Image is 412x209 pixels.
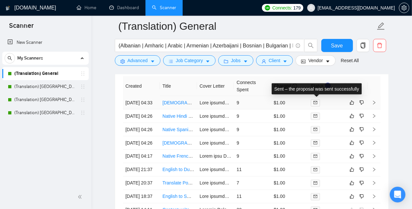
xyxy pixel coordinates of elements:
a: Native Spanish Speaker Needed – Video Review & Feedback Task [162,127,298,132]
button: like [348,139,356,147]
th: Title [160,76,197,96]
span: holder [80,97,85,102]
button: delete [373,39,386,52]
span: holder [80,71,85,76]
td: Native Spanish Speaker Needed – Video Review & Feedback Task [160,123,197,136]
a: (Translation) [GEOGRAPHIC_DATA] [14,80,76,93]
a: homeHome [77,5,96,10]
span: caret-down [243,59,248,64]
span: dislike [359,194,364,199]
span: like [350,100,354,105]
td: [DATE] 18:37 [123,190,160,203]
td: English to Dutch Website Content Translator [160,163,197,177]
span: right [372,127,376,132]
span: mail [313,168,317,172]
td: Native French Speaker Needed – Video Review & Feedback Task [160,150,197,163]
span: right [372,100,376,105]
td: $1.00 [271,150,308,163]
div: Open Intercom Messenger [390,187,405,202]
span: mail [313,101,317,105]
span: delete [374,43,386,48]
span: like [350,194,354,199]
span: setting [399,5,409,10]
td: [DATE] 04:26 [123,110,160,123]
span: mail [313,114,317,118]
button: dislike [358,152,366,160]
span: search [5,56,15,61]
th: Created [123,76,160,96]
span: Job Category [176,57,203,64]
a: English to Dutch Website Content Translator [162,167,252,172]
td: [DATE] 04:17 [123,150,160,163]
span: dislike [359,113,364,119]
span: Save [331,42,343,50]
span: My Scanners [17,52,43,65]
a: [DEMOGRAPHIC_DATA] Speaker Needed – Video Review & Feedback Task [162,140,318,146]
span: user [262,59,266,64]
button: dislike [358,139,366,147]
input: Scanner name... [118,18,375,34]
td: $1.00 [271,110,308,123]
th: Status [308,76,345,96]
span: right [372,114,376,118]
a: (Translation) [GEOGRAPHIC_DATA] [14,93,76,106]
span: right [372,167,376,172]
span: dislike [359,127,364,132]
td: [DATE] 04:26 [123,136,160,150]
span: holder [80,110,85,115]
a: dashboardDashboard [109,5,139,10]
span: like [350,127,354,132]
span: like [350,140,354,146]
button: like [348,99,356,107]
td: [DATE] 21:37 [123,163,160,177]
td: 9 [234,123,271,136]
span: edit [377,22,385,30]
td: 9 [234,96,271,110]
button: dislike [358,112,366,120]
button: folderJobscaret-down [218,55,253,66]
input: Search Freelance Jobs... [119,42,293,50]
span: idcard [301,59,306,64]
button: idcardVendorcaret-down [296,55,335,66]
a: Native French Speaker Needed – Video Review & Feedback Task [162,154,296,159]
span: right [372,194,376,199]
span: setting [120,59,125,64]
span: Client [269,57,281,64]
a: New Scanner [8,36,84,49]
button: like [348,193,356,200]
li: My Scanners [2,52,89,119]
span: copy [357,43,369,48]
span: right [372,154,376,159]
td: [DATE] 04:33 [123,96,160,110]
td: 9 [234,136,271,150]
span: dislike [359,140,364,146]
span: Jobs [231,57,241,64]
button: like [348,166,356,174]
button: Save [321,39,353,52]
button: dislike [358,179,366,187]
img: logo [6,3,10,13]
li: New Scanner [2,36,89,49]
span: info-circle [296,44,300,48]
td: $1.00 [271,163,308,177]
span: caret-down [283,59,287,64]
button: userClientcaret-down [256,55,293,66]
a: setting [399,5,409,10]
td: 11 [234,163,271,177]
button: like [348,152,356,160]
span: mail [313,181,317,185]
a: Native Hindi Speaker Needed – Video Review & Feedback Task [162,113,292,119]
td: Translate PowerPoint Presentation (English → French Canadian) [160,177,197,190]
button: dislike [358,166,366,174]
span: like [350,154,354,159]
span: holder [80,84,85,89]
a: English to Swedish translation of genealogy report [162,194,264,199]
span: mail [313,128,317,131]
button: settingAdvancedcaret-down [115,55,160,66]
td: $1.00 [271,177,308,190]
td: Native Hindi Speaker Needed – Video Review & Feedback Task [160,110,197,123]
span: double-left [78,194,84,200]
button: like [348,126,356,133]
td: $1.00 [271,123,308,136]
button: dislike [358,193,366,200]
